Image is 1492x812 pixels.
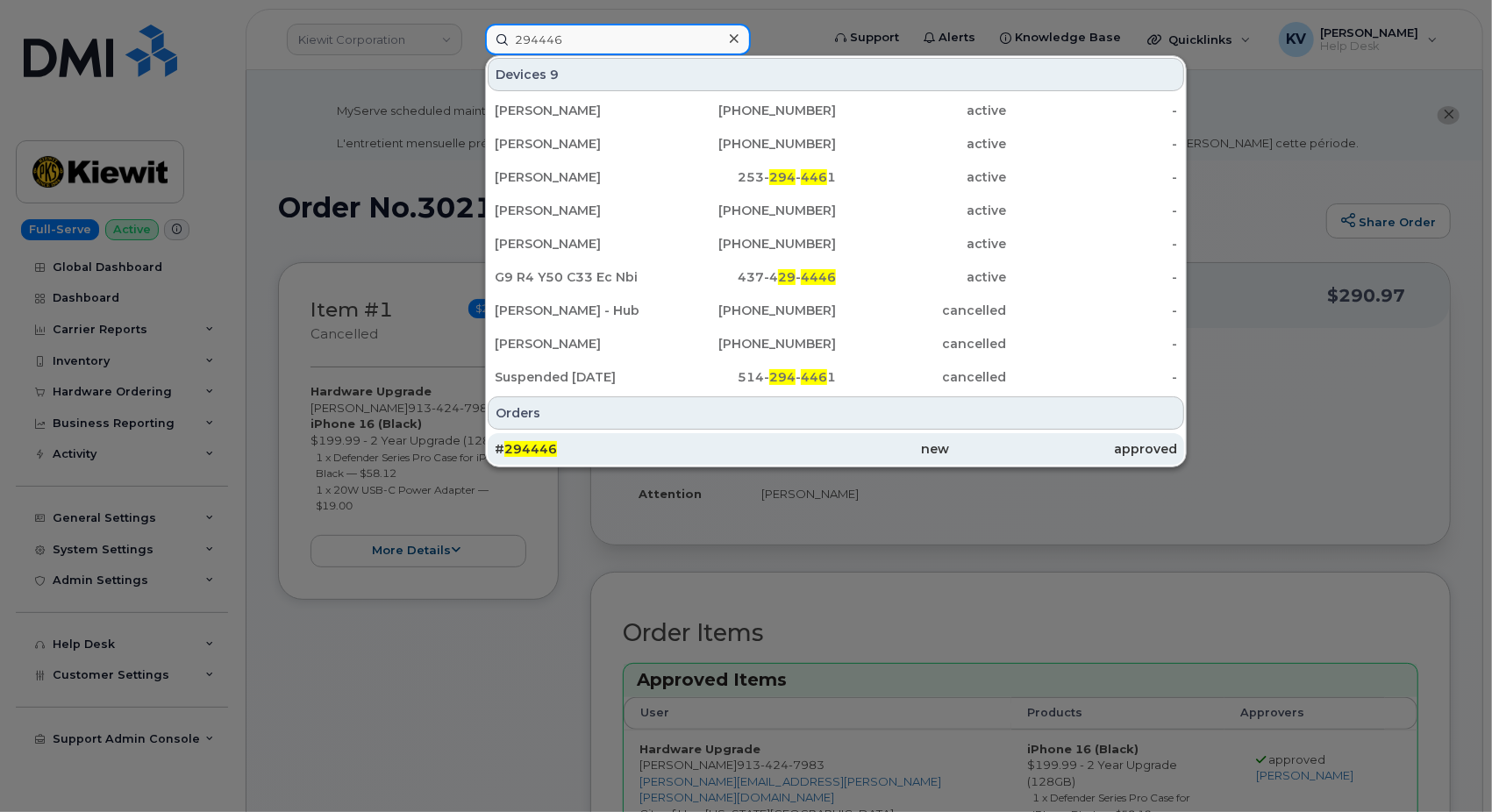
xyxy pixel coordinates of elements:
a: Suspended [DATE]514-294-4461cancelled- [488,361,1184,393]
div: - [1007,268,1178,286]
div: 514- - 1 [666,368,837,386]
div: [PHONE_NUMBER] [666,202,837,219]
div: [PERSON_NAME] [495,102,666,119]
div: Orders [488,396,1184,430]
div: [PHONE_NUMBER] [666,102,837,119]
div: cancelled [836,368,1007,386]
span: 294 [769,369,796,385]
div: active [836,102,1007,119]
div: - [1007,368,1178,386]
a: [PERSON_NAME]253-294-4461active- [488,161,1184,193]
div: 437-4 - [666,268,837,286]
div: [PHONE_NUMBER] [666,135,837,153]
a: [PERSON_NAME][PHONE_NUMBER]active- [488,195,1184,226]
div: Devices [488,58,1184,91]
span: 294 [769,169,796,185]
span: 29 [778,269,796,285]
div: - [1007,335,1178,353]
div: [PHONE_NUMBER] [666,302,837,319]
div: cancelled [836,302,1007,319]
span: 9 [550,66,559,83]
span: 294446 [504,441,557,457]
div: new [722,440,949,458]
a: [PERSON_NAME][PHONE_NUMBER]active- [488,95,1184,126]
a: G9 R4 Y50 C33 Ec Nbi437-429-4446active- [488,261,1184,293]
div: [PERSON_NAME] [495,335,666,353]
span: 4446 [801,269,836,285]
div: active [836,235,1007,253]
div: - [1007,202,1178,219]
div: [PHONE_NUMBER] [666,235,837,253]
a: [PERSON_NAME][PHONE_NUMBER]active- [488,228,1184,260]
div: active [836,202,1007,219]
div: [PERSON_NAME] [495,202,666,219]
div: # [495,440,722,458]
span: 446 [801,169,827,185]
span: 446 [801,369,827,385]
div: [PERSON_NAME] - Hub [495,302,666,319]
div: approved [950,440,1177,458]
div: Suspended [DATE] [495,368,666,386]
div: active [836,168,1007,186]
div: 253- - 1 [666,168,837,186]
a: [PERSON_NAME][PHONE_NUMBER]cancelled- [488,328,1184,360]
div: - [1007,168,1178,186]
div: - [1007,302,1178,319]
iframe: Messenger Launcher [1416,736,1479,799]
div: [PERSON_NAME] [495,168,666,186]
div: [PERSON_NAME] [495,235,666,253]
div: - [1007,235,1178,253]
a: #294446newapproved [488,433,1184,465]
div: [PERSON_NAME] [495,135,666,153]
div: [PHONE_NUMBER] [666,335,837,353]
div: active [836,135,1007,153]
div: - [1007,135,1178,153]
div: G9 R4 Y50 C33 Ec Nbi [495,268,666,286]
a: [PERSON_NAME][PHONE_NUMBER]active- [488,128,1184,160]
div: active [836,268,1007,286]
div: - [1007,102,1178,119]
a: [PERSON_NAME] - Hub[PHONE_NUMBER]cancelled- [488,295,1184,326]
div: cancelled [836,335,1007,353]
